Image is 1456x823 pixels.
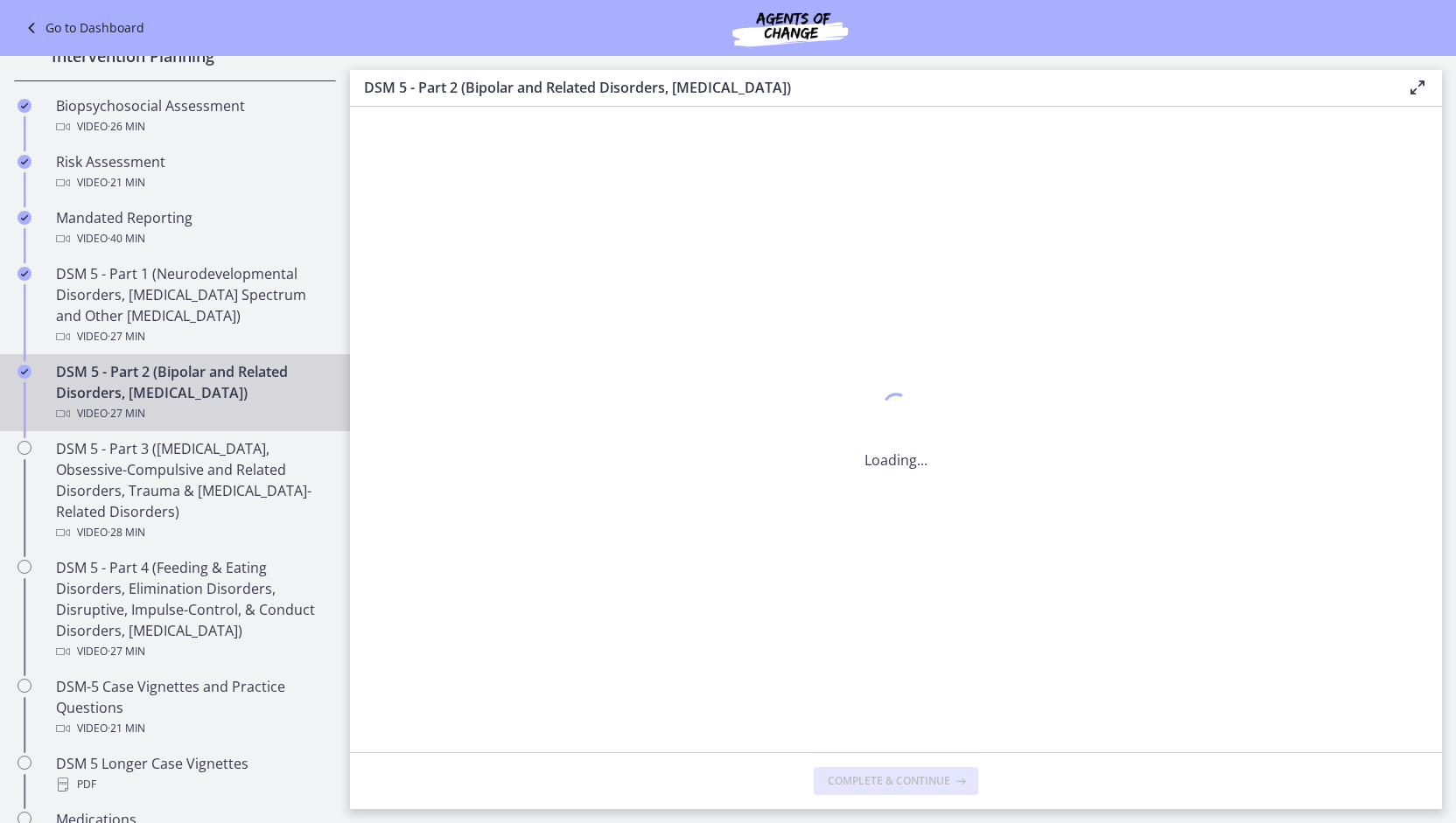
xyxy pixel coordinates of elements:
[17,267,31,281] i: Completed
[56,641,329,662] div: Video
[56,326,329,347] div: Video
[56,557,329,662] div: DSM 5 - Part 4 (Feeding & Eating Disorders, Elimination Disorders, Disruptive, Impulse-Control, &...
[108,718,145,739] span: · 21 min
[108,641,145,662] span: · 27 min
[56,438,329,543] div: DSM 5 - Part 3 ([MEDICAL_DATA], Obsessive-Compulsive and Related Disorders, Trauma & [MEDICAL_DAT...
[56,263,329,347] div: DSM 5 - Part 1 (Neurodevelopmental Disorders, [MEDICAL_DATA] Spectrum and Other [MEDICAL_DATA])
[56,151,329,193] div: Risk Assessment
[21,17,144,38] a: Go to Dashboard
[108,403,145,424] span: · 27 min
[864,450,927,471] p: Loading...
[814,767,978,795] button: Complete & continue
[56,774,329,795] div: PDF
[685,7,895,49] img: Agents of Change
[56,207,329,249] div: Mandated Reporting
[108,522,145,543] span: · 28 min
[108,172,145,193] span: · 21 min
[108,326,145,347] span: · 27 min
[364,77,1379,98] h3: DSM 5 - Part 2 (Bipolar and Related Disorders, [MEDICAL_DATA])
[108,228,145,249] span: · 40 min
[56,403,329,424] div: Video
[56,172,329,193] div: Video
[864,388,927,429] div: 1
[56,522,329,543] div: Video
[17,211,31,225] i: Completed
[17,155,31,169] i: Completed
[17,365,31,379] i: Completed
[56,753,329,795] div: DSM 5 Longer Case Vignettes
[828,774,950,788] span: Complete & continue
[56,718,329,739] div: Video
[56,116,329,137] div: Video
[56,676,329,739] div: DSM-5 Case Vignettes and Practice Questions
[108,116,145,137] span: · 26 min
[56,95,329,137] div: Biopsychosocial Assessment
[17,99,31,113] i: Completed
[56,228,329,249] div: Video
[56,361,329,424] div: DSM 5 - Part 2 (Bipolar and Related Disorders, [MEDICAL_DATA])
